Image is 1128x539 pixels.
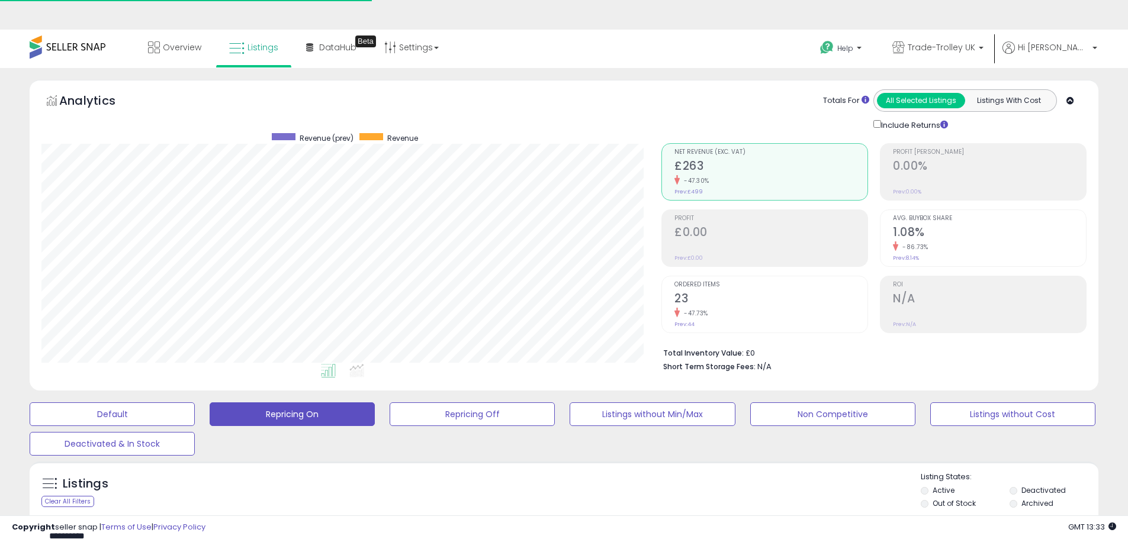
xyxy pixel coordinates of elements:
li: £0 [663,345,1078,359]
button: All Selected Listings [877,93,965,108]
a: Listings [220,30,287,65]
a: Trade-Trolley UK [883,30,992,68]
label: Deactivated [1021,485,1066,495]
small: Prev: 44 [674,321,695,328]
div: Clear All Filters [41,496,94,507]
a: Help [811,31,873,68]
a: Overview [139,30,210,65]
h2: £263 [674,159,867,175]
span: Profit [674,215,867,222]
span: Revenue [387,133,418,143]
label: Out of Stock [933,498,976,508]
small: -86.73% [898,243,928,251]
h2: 23 [674,292,867,308]
h5: Listings [63,476,108,492]
small: -47.30% [680,176,709,185]
small: Prev: 0.00% [893,188,921,195]
span: ROI [893,282,1086,288]
b: Total Inventory Value: [663,348,744,358]
span: 2025-10-13 13:33 GMT [1068,521,1116,532]
p: Listing States: [921,472,1098,483]
span: Hi [PERSON_NAME] [1018,41,1089,53]
button: Repricing On [210,402,375,426]
span: Help [837,43,853,53]
a: Privacy Policy [153,521,205,532]
span: N/A [757,361,772,372]
button: Listings without Min/Max [570,402,735,426]
label: Archived [1021,498,1053,508]
small: Prev: N/A [893,321,916,328]
button: Repricing Off [390,402,555,426]
button: Non Competitive [750,402,915,426]
strong: Copyright [12,521,55,532]
div: seller snap | | [12,522,205,533]
div: Tooltip anchor [355,35,376,47]
span: Ordered Items [674,282,867,288]
a: Settings [375,30,448,65]
a: DataHub [297,30,365,65]
small: Prev: £0.00 [674,254,703,262]
i: Get Help [820,40,834,55]
h2: £0.00 [674,225,867,241]
small: -47.73% [680,309,708,318]
button: Listings With Cost [965,93,1053,108]
h2: 1.08% [893,225,1086,241]
span: Listings [248,41,278,53]
span: Avg. Buybox Share [893,215,1086,222]
h2: 0.00% [893,159,1086,175]
button: Listings without Cost [930,402,1095,426]
span: Revenue (prev) [300,133,353,143]
label: Active [933,485,955,495]
a: Terms of Use [101,521,152,532]
span: DataHub [319,41,356,53]
h2: N/A [893,292,1086,308]
span: Profit [PERSON_NAME] [893,149,1086,156]
span: Trade-Trolley UK [908,41,975,53]
h5: Analytics [59,92,139,112]
button: Default [30,402,195,426]
div: Totals For [823,95,869,106]
button: Deactivated & In Stock [30,432,195,456]
b: Short Term Storage Fees: [663,362,756,372]
small: Prev: 8.14% [893,254,919,262]
a: Hi [PERSON_NAME] [1002,41,1097,68]
small: Prev: £499 [674,188,703,195]
span: Net Revenue (Exc. VAT) [674,149,867,156]
div: Include Returns [865,118,962,131]
span: Overview [163,41,201,53]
